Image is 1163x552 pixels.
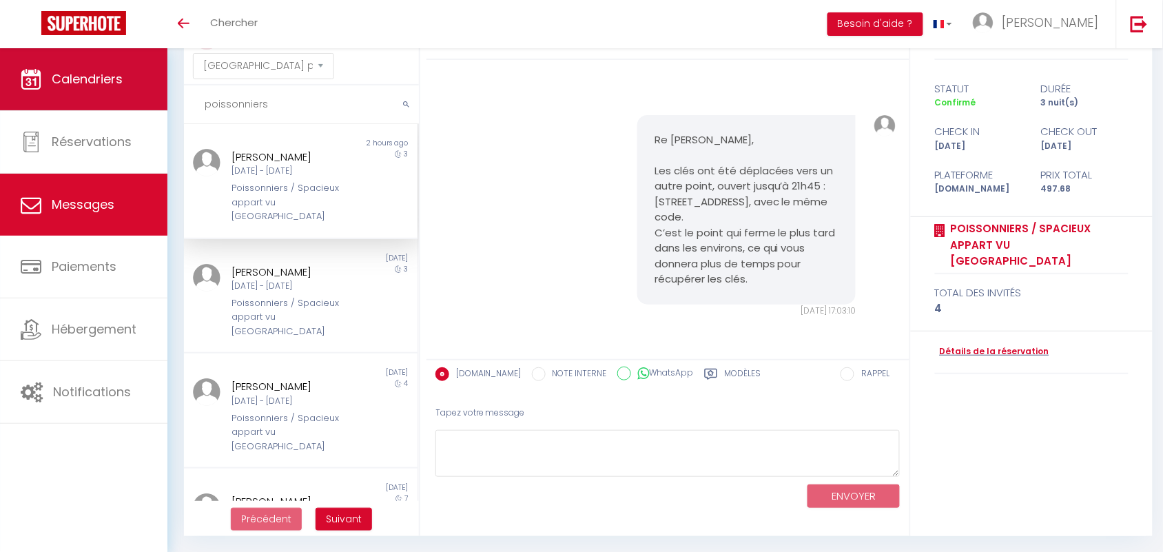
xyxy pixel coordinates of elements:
span: [PERSON_NAME] [1002,14,1099,31]
span: Réservations [52,133,132,150]
div: [DATE] [300,482,417,493]
span: Hébergement [52,320,136,338]
div: [PERSON_NAME] [232,378,350,395]
div: Prix total [1031,167,1138,183]
span: Paiements [52,258,116,275]
div: [DATE] [300,367,417,378]
label: NOTE INTERNE [546,367,607,382]
button: Next [316,508,372,531]
button: Besoin d'aide ? [827,12,923,36]
div: [PERSON_NAME] [232,264,350,280]
div: total des invités [935,285,1129,301]
div: [DATE] - [DATE] [232,280,350,293]
img: ... [973,12,994,33]
span: Messages [52,196,114,213]
label: [DOMAIN_NAME] [449,367,522,382]
iframe: Chat [1104,490,1153,542]
div: 2 hours ago [300,138,417,149]
img: ... [874,115,896,136]
div: Poissonniers / Spacieux appart vu [GEOGRAPHIC_DATA] [232,411,350,453]
span: Suivant [326,512,362,526]
button: ENVOYER [807,484,900,509]
div: check in [926,123,1032,140]
span: 7 [405,493,409,504]
img: ... [193,493,220,521]
div: Poissonniers / Spacieux appart vu [GEOGRAPHIC_DATA] [232,181,350,223]
div: check out [1031,123,1138,140]
img: Super Booking [41,11,126,35]
button: Previous [231,508,302,531]
div: [DATE] [1031,140,1138,153]
label: Modèles [725,367,761,385]
input: Rechercher un mot clé [184,85,419,124]
span: Chercher [210,15,258,30]
div: [DATE] - [DATE] [232,395,350,408]
img: ... [193,149,220,176]
div: Tapez votre message [435,396,900,430]
div: [DATE] 17:03:10 [637,305,856,318]
div: 497.68 [1031,183,1138,196]
span: Calendriers [52,70,123,88]
button: Ouvrir le widget de chat LiveChat [11,6,52,47]
div: [PERSON_NAME] [232,149,350,165]
div: 4 [935,300,1129,317]
label: WhatsApp [631,367,694,382]
span: 3 [404,264,409,274]
span: 4 [404,378,409,389]
div: [PERSON_NAME] [232,493,350,510]
img: ... [193,264,220,292]
img: ... [193,378,220,406]
span: Précédent [241,512,291,526]
img: logout [1131,15,1148,32]
span: Notifications [53,383,131,400]
div: Plateforme [926,167,1032,183]
span: Confirmé [935,96,976,108]
div: [DOMAIN_NAME] [926,183,1032,196]
a: Poissonniers / Spacieux appart vu [GEOGRAPHIC_DATA] [946,221,1129,269]
div: durée [1031,81,1138,97]
div: [DATE] [300,253,417,264]
div: [DATE] - [DATE] [232,165,350,178]
div: [DATE] [926,140,1032,153]
div: statut [926,81,1032,97]
div: Poissonniers / Spacieux appart vu [GEOGRAPHIC_DATA] [232,296,350,338]
div: 3 nuit(s) [1031,96,1138,110]
pre: Re [PERSON_NAME], Les clés ont été déplacées vers un autre point, ouvert jusqu’à 21h45 : [STREET_... [655,132,838,287]
a: Détails de la réservation [935,345,1049,358]
label: RAPPEL [854,367,889,382]
span: 3 [404,149,409,159]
